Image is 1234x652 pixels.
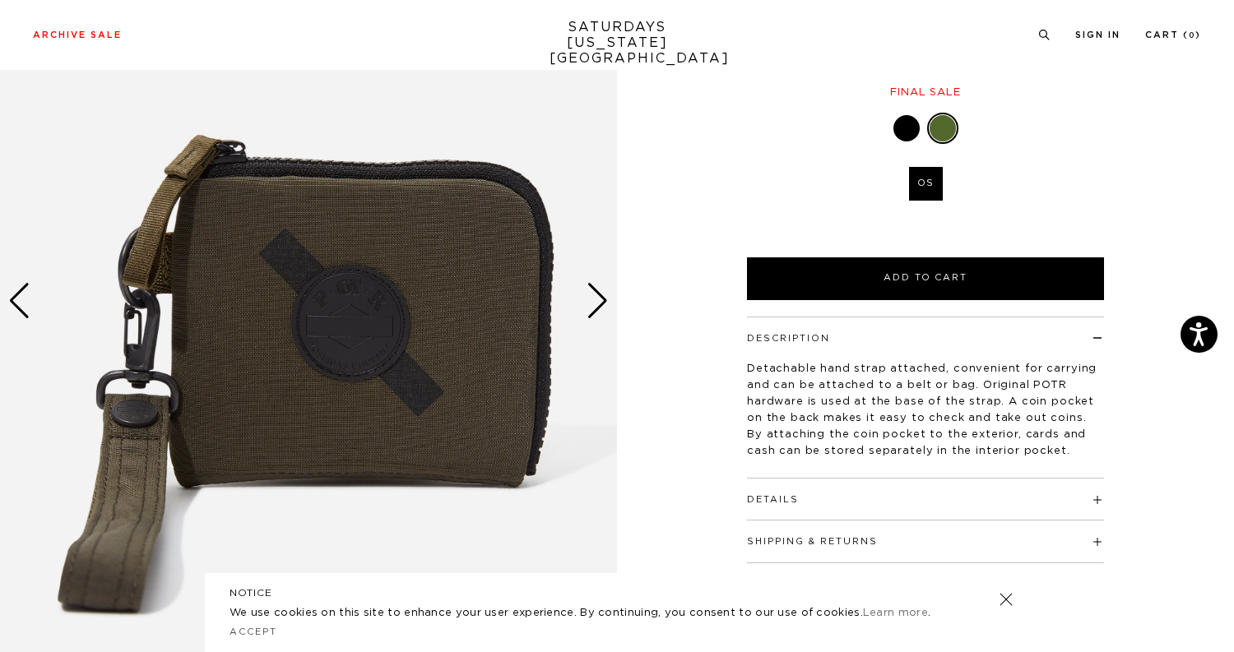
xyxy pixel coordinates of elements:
[747,537,878,546] button: Shipping & Returns
[1075,30,1120,39] a: Sign In
[745,86,1106,99] div: Final sale
[230,605,946,622] p: We use cookies on this site to enhance your user experience. By continuing, you consent to our us...
[909,167,943,201] label: OS
[230,585,1004,600] h5: NOTICE
[1145,30,1201,39] a: Cart (0)
[230,627,277,636] a: Accept
[8,283,30,319] div: Previous slide
[747,257,1104,300] button: Add to Cart
[863,608,928,618] a: Learn more
[587,283,609,319] div: Next slide
[550,20,685,67] a: SATURDAYS[US_STATE][GEOGRAPHIC_DATA]
[747,495,799,504] button: Details
[747,361,1104,460] p: Detachable hand strap attached, convenient for carrying and can be attached to a belt or bag. Ori...
[1189,32,1195,39] small: 0
[747,334,830,343] button: Description
[33,30,122,39] a: Archive Sale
